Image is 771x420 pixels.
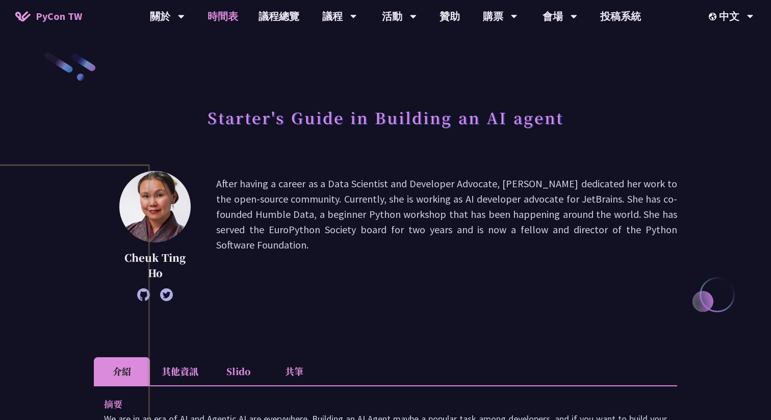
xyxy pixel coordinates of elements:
p: 摘要 [104,397,647,411]
h1: Starter's Guide in Building an AI agent [208,102,563,133]
li: 共筆 [266,357,322,385]
li: 其他資訊 [150,357,210,385]
li: 介紹 [94,357,150,385]
li: Slido [210,357,266,385]
img: Cheuk Ting Ho [119,171,191,242]
p: After having a career as a Data Scientist and Developer Advocate, [PERSON_NAME] dedicated her wor... [216,176,677,296]
span: PyCon TW [36,9,82,24]
a: PyCon TW [5,4,92,29]
p: Cheuk Ting Ho [119,250,191,281]
img: Locale Icon [709,13,719,20]
img: Home icon of PyCon TW 2025 [15,11,31,21]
